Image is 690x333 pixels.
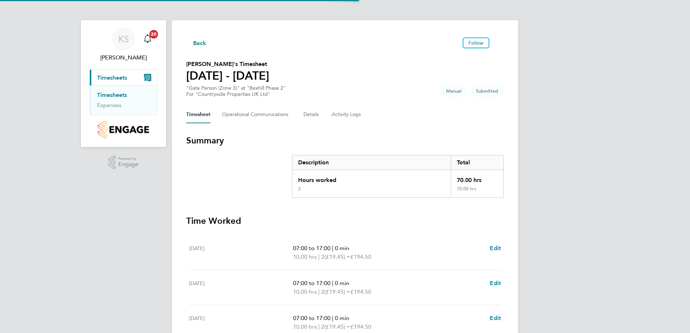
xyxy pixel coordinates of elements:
[108,156,139,169] a: Powered byEngage
[186,85,286,97] div: "Gate Person (Zone 3)" at "Bexhill Phase 2"
[140,27,155,50] a: 20
[90,85,157,115] div: Timesheets
[186,215,504,227] h3: Time Worked
[324,253,350,260] span: (£19.45) =
[186,60,269,68] h2: [PERSON_NAME]'s Timesheet
[303,106,320,123] button: Details
[193,39,206,48] span: Back
[97,102,122,108] a: Expenses
[490,245,501,252] span: Edit
[89,53,157,62] span: Kevin Shannon
[490,315,501,321] span: Edit
[293,315,331,321] span: 07:00 to 17:00
[189,244,293,261] div: [DATE]
[292,155,451,170] div: Description
[186,106,210,123] button: Timesheet
[332,315,333,321] span: |
[189,314,293,331] div: [DATE]
[490,279,501,288] a: Edit
[321,288,324,296] span: 2
[350,323,371,330] span: £194.50
[318,323,320,330] span: |
[451,186,503,197] div: 70.00 hrs
[293,280,331,287] span: 07:00 to 17:00
[149,30,158,39] span: 20
[492,41,504,45] button: Timesheets Menu
[292,170,451,186] div: Hours worked
[332,280,333,287] span: |
[318,288,320,295] span: |
[332,106,362,123] button: Activity Logs
[118,161,139,168] span: Engage
[335,245,349,252] span: 0 min
[335,315,349,321] span: 0 min
[97,92,127,98] a: Timesheets
[490,280,501,287] span: Edit
[470,85,504,97] span: This timesheet is Submitted.
[118,156,139,162] span: Powered by
[222,106,292,123] button: Operational Communications
[335,280,349,287] span: 0 min
[118,34,129,44] span: KS
[97,74,127,81] span: Timesheets
[321,253,324,261] span: 2
[463,37,489,48] button: Follow
[298,186,301,192] div: 2
[324,288,350,295] span: (£19.45) =
[292,155,504,198] div: Summary
[293,245,331,252] span: 07:00 to 17:00
[186,38,206,47] button: Back
[89,121,157,138] a: Go to home page
[332,245,333,252] span: |
[81,20,166,147] nav: Main navigation
[350,288,371,295] span: £194.50
[440,85,467,97] span: This timesheet was manually created.
[293,323,317,330] span: 10.00 hrs
[350,253,371,260] span: £194.50
[468,40,484,46] span: Follow
[186,135,504,146] h3: Summary
[293,253,317,260] span: 10.00 hrs
[189,279,293,296] div: [DATE]
[293,288,317,295] span: 10.00 hrs
[451,170,503,186] div: 70.00 hrs
[186,91,286,97] div: For "Countryside Properties UK Ltd"
[98,121,149,138] img: countryside-properties-logo-retina.png
[90,70,157,85] button: Timesheets
[490,314,501,323] a: Edit
[186,68,269,83] h1: [DATE] - [DATE]
[318,253,320,260] span: |
[321,323,324,331] span: 2
[89,27,157,62] a: KS[PERSON_NAME]
[490,244,501,253] a: Edit
[324,323,350,330] span: (£19.45) =
[451,155,503,170] div: Total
